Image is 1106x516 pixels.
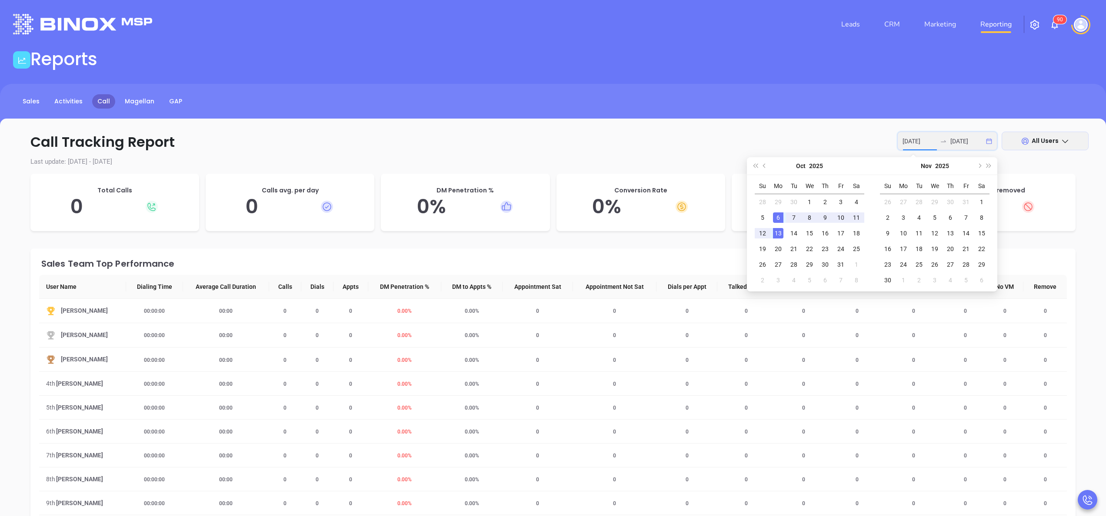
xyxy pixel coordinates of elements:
[943,257,958,272] td: 2025-11-27
[836,259,846,270] div: 31
[804,228,815,238] div: 15
[786,272,802,288] td: 2025-11-04
[789,275,799,285] div: 4
[820,259,830,270] div: 30
[883,212,893,223] div: 2
[757,259,768,270] div: 26
[976,212,987,223] div: 8
[1029,20,1040,30] img: iconSetting
[39,186,190,195] p: Total Calls
[39,195,190,218] h5: 0
[896,194,911,210] td: 2025-10-27
[974,210,989,225] td: 2025-11-08
[13,14,152,34] img: logo
[46,331,56,340] img: Second-C4a_wmiL.svg
[880,194,896,210] td: 2025-10-26
[958,257,974,272] td: 2025-11-28
[998,357,1012,363] span: 0
[802,241,817,257] td: 2025-10-22
[760,157,770,175] button: Previous month (PageUp)
[214,357,238,363] span: 00:00
[929,197,940,207] div: 29
[441,275,503,299] th: DM to Appts %
[49,94,88,109] a: Activities
[961,275,971,285] div: 5
[945,259,956,270] div: 27
[911,194,927,210] td: 2025-10-28
[898,212,909,223] div: 3
[974,257,989,272] td: 2025-11-29
[929,259,940,270] div: 26
[503,275,573,299] th: Appointment Sat
[802,210,817,225] td: 2025-10-08
[883,259,893,270] div: 23
[974,241,989,257] td: 2025-11-22
[896,257,911,272] td: 2025-11-24
[820,197,830,207] div: 2
[880,257,896,272] td: 2025-11-23
[757,212,768,223] div: 5
[911,241,927,257] td: 2025-11-18
[943,179,958,194] th: Th
[773,197,783,207] div: 29
[927,210,943,225] td: 2025-11-05
[945,197,956,207] div: 30
[849,241,864,257] td: 2025-10-25
[789,244,799,254] div: 21
[773,244,783,254] div: 20
[139,357,170,363] span: 00:00:00
[880,210,896,225] td: 2025-11-02
[958,241,974,257] td: 2025-11-21
[460,332,484,338] span: 0.00 %
[39,275,126,299] th: User Name
[740,332,753,338] span: 0
[976,259,987,270] div: 29
[849,257,864,272] td: 2025-11-01
[896,272,911,288] td: 2025-12-01
[896,241,911,257] td: 2025-11-17
[974,272,989,288] td: 2025-12-06
[770,179,786,194] th: Mo
[927,257,943,272] td: 2025-11-26
[896,225,911,241] td: 2025-11-10
[945,244,956,254] div: 20
[961,197,971,207] div: 31
[817,272,833,288] td: 2025-11-06
[344,357,357,363] span: 0
[838,16,863,33] a: Leads
[836,212,846,223] div: 10
[608,332,621,338] span: 0
[17,132,1089,152] p: Call Tracking Report
[914,275,924,285] div: 2
[1060,17,1063,23] span: 0
[833,241,849,257] td: 2025-10-24
[1074,18,1088,32] img: user
[817,257,833,272] td: 2025-10-30
[139,308,170,314] span: 00:00:00
[56,379,103,388] span: [PERSON_NAME]
[786,210,802,225] td: 2025-10-07
[310,357,324,363] span: 0
[927,241,943,257] td: 2025-11-19
[770,210,786,225] td: 2025-10-06
[755,257,770,272] td: 2025-10-26
[914,197,924,207] div: 28
[959,308,972,314] span: 0
[836,228,846,238] div: 17
[998,308,1012,314] span: 0
[1057,17,1060,23] span: 9
[17,94,45,109] a: Sales
[755,225,770,241] td: 2025-10-12
[833,179,849,194] th: Fr
[929,275,940,285] div: 3
[883,244,893,254] div: 16
[214,332,238,338] span: 00:00
[392,332,417,338] span: 0.00 %
[836,275,846,285] div: 7
[850,357,864,363] span: 0
[120,94,160,109] a: Magellan
[880,241,896,257] td: 2025-11-16
[740,186,892,195] p: Total voicemails
[392,357,417,363] span: 0.00 %
[757,228,768,238] div: 12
